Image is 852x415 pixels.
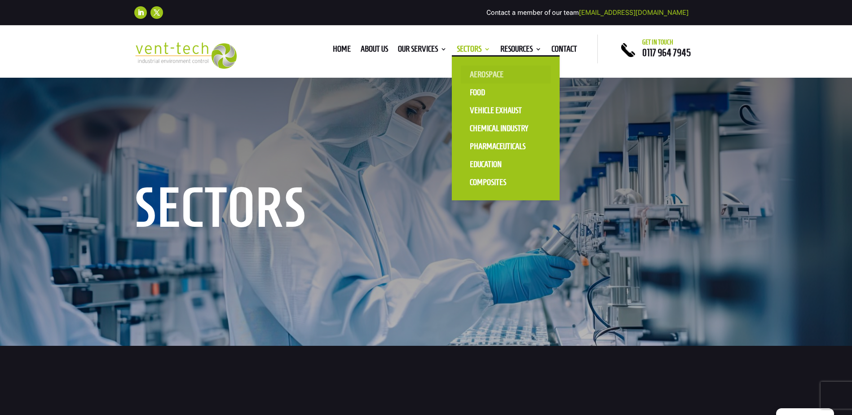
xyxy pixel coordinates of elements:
a: About us [361,46,388,56]
a: Sectors [457,46,490,56]
a: Education [461,155,551,173]
a: Pharmaceuticals [461,137,551,155]
a: Composites [461,173,551,191]
h1: Sectors [134,186,408,234]
a: Follow on LinkedIn [134,6,147,19]
a: Our Services [398,46,447,56]
a: Contact [552,46,577,56]
a: [EMAIL_ADDRESS][DOMAIN_NAME] [579,9,689,17]
a: Aerospace [461,66,551,84]
a: Chemical Industry [461,119,551,137]
a: Resources [500,46,542,56]
a: Follow on X [150,6,163,19]
a: Home [333,46,351,56]
a: Food [461,84,551,102]
span: Contact a member of our team [486,9,689,17]
span: Get in touch [642,39,673,46]
a: Vehicle Exhaust [461,102,551,119]
a: 0117 964 7945 [642,47,691,58]
img: 2023-09-27T08_35_16.549ZVENT-TECH---Clear-background [134,42,237,69]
